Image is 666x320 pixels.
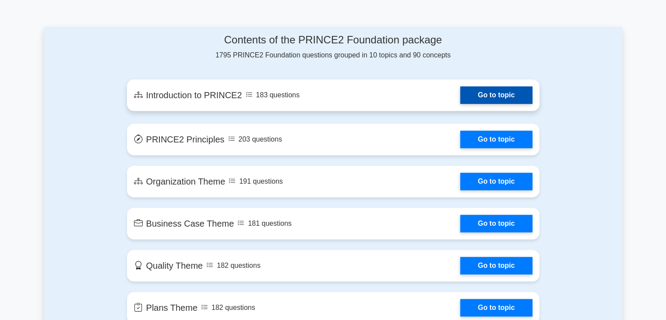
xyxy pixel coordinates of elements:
a: Go to topic [460,86,532,104]
a: Go to topic [460,131,532,148]
a: Go to topic [460,257,532,274]
a: Go to topic [460,215,532,232]
h4: Contents of the PRINCE2 Foundation package [127,34,539,46]
div: 1795 PRINCE2 Foundation questions grouped in 10 topics and 90 concepts [127,34,539,60]
a: Go to topic [460,299,532,316]
a: Go to topic [460,173,532,190]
